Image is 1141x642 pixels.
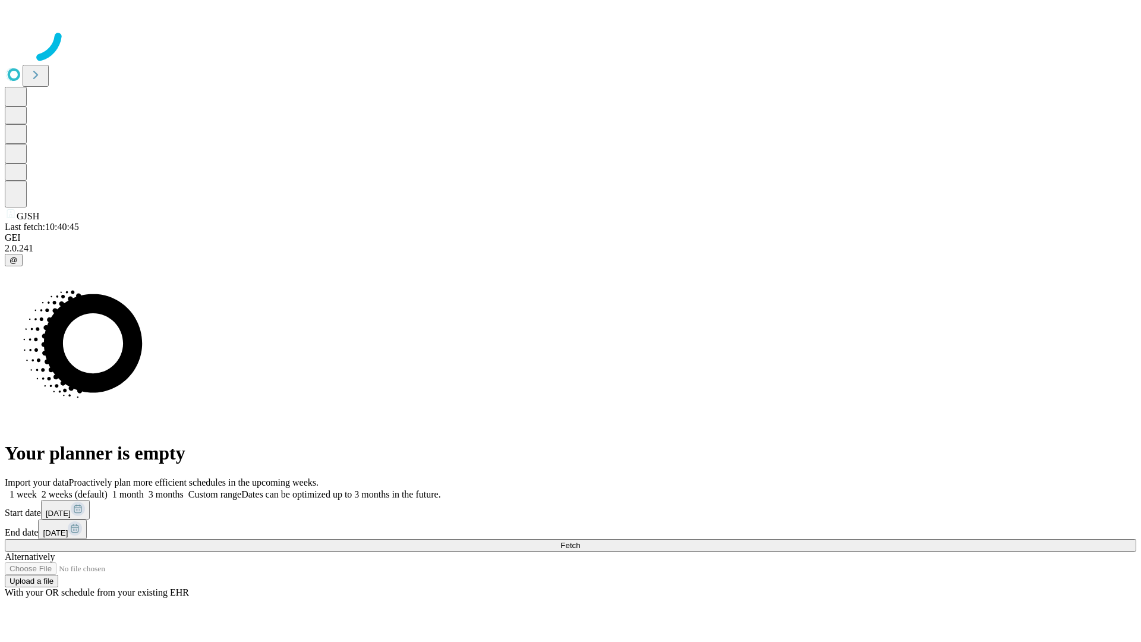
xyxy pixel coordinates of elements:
[112,489,144,499] span: 1 month
[188,489,241,499] span: Custom range
[5,222,79,232] span: Last fetch: 10:40:45
[17,211,39,221] span: GJSH
[41,500,90,520] button: [DATE]
[38,520,87,539] button: [DATE]
[10,256,18,265] span: @
[69,477,319,487] span: Proactively plan more efficient schedules in the upcoming weeks.
[5,254,23,266] button: @
[5,575,58,587] button: Upload a file
[5,442,1136,464] h1: Your planner is empty
[149,489,184,499] span: 3 months
[241,489,440,499] span: Dates can be optimized up to 3 months in the future.
[42,489,108,499] span: 2 weeks (default)
[5,477,69,487] span: Import your data
[5,232,1136,243] div: GEI
[43,528,68,537] span: [DATE]
[5,552,55,562] span: Alternatively
[5,587,189,597] span: With your OR schedule from your existing EHR
[10,489,37,499] span: 1 week
[560,541,580,550] span: Fetch
[5,539,1136,552] button: Fetch
[5,520,1136,539] div: End date
[46,509,71,518] span: [DATE]
[5,500,1136,520] div: Start date
[5,243,1136,254] div: 2.0.241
